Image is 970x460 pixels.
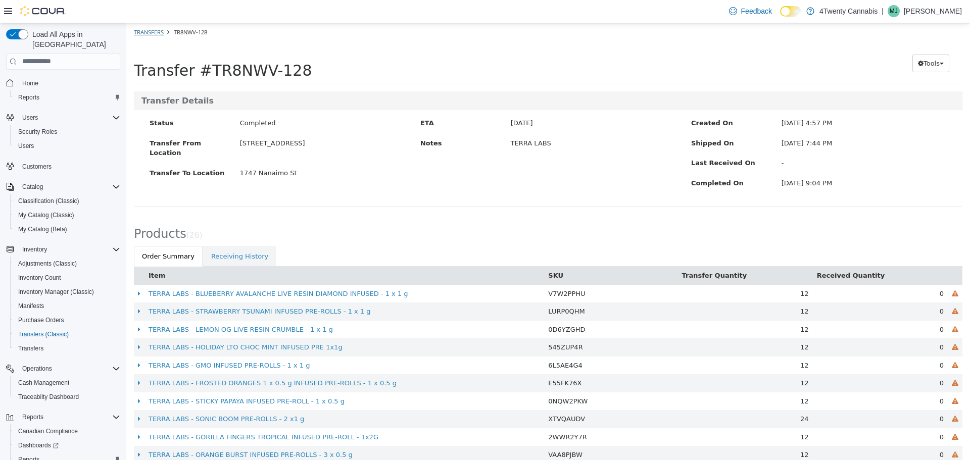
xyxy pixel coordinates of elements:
a: Reports [14,91,43,104]
span: My Catalog (Classic) [18,211,74,219]
span: Cash Management [14,377,120,389]
button: Transfer Quantity [556,247,623,258]
span: 0 [813,338,817,346]
span: 0 [813,392,817,399]
span: 0 [813,410,817,418]
span: Classification (Classic) [14,195,120,207]
button: Users [10,139,124,153]
button: My Catalog (Classic) [10,208,124,222]
span: TR8NWV-128 [47,5,81,13]
span: Load All Apps in [GEOGRAPHIC_DATA] [28,29,120,49]
span: Classification (Classic) [18,197,79,205]
button: Purchase Orders [10,313,124,327]
span: Users [14,140,120,152]
a: Canadian Compliance [14,425,82,437]
button: Adjustments (Classic) [10,257,124,271]
button: Operations [2,362,124,376]
a: Manifests [14,300,48,312]
span: 0 [813,356,817,364]
p: | [882,5,884,17]
a: TERRA LABS - ORANGE BURST INFUSED PRE-ROLLS - 3 x 0.5 g [22,428,226,435]
button: Operations [18,363,56,375]
span: 12 [674,374,683,382]
span: 0 [813,374,817,382]
div: [DATE] 9:04 PM [648,155,828,165]
button: Transfers (Classic) [10,327,124,341]
a: Classification (Classic) [14,195,83,207]
span: 12 [674,356,683,364]
span: 6L5AE4G4 [422,338,456,346]
div: Completed [106,95,286,105]
span: My Catalog (Classic) [14,209,120,221]
a: Purchase Orders [14,314,68,326]
button: Home [2,76,124,90]
span: Transfer #TR8NWV-128 [8,38,186,56]
a: Security Roles [14,126,61,138]
button: Users [2,111,124,125]
a: Inventory Manager (Classic) [14,286,98,298]
span: Canadian Compliance [18,427,78,435]
span: Inventory Count [18,274,61,282]
button: Canadian Compliance [10,424,124,438]
span: Transfers [18,344,43,352]
span: Dashboards [18,441,59,449]
button: Customers [2,159,124,174]
button: Inventory Count [10,271,124,285]
span: 2WWR2Y7R [422,410,461,418]
span: 0 [813,284,817,292]
button: Item [22,247,41,258]
label: Transfer From Location [16,115,106,135]
span: 0NQW2PKW [422,374,461,382]
a: Home [18,77,42,89]
span: MJ [890,5,898,17]
label: Transfer To Location [16,145,106,155]
span: My Catalog (Beta) [14,223,120,235]
div: [DATE] 4:57 PM [648,95,828,105]
span: Adjustments (Classic) [18,260,77,268]
span: Purchase Orders [14,314,120,326]
div: - [648,135,828,145]
label: Created On [557,95,648,105]
button: Tools [786,31,823,49]
span: Feedback [741,6,772,16]
button: Cash Management [10,376,124,390]
span: Adjustments (Classic) [14,258,120,270]
img: Cova [20,6,66,16]
button: Received Quantity [691,247,761,258]
button: Manifests [10,299,124,313]
span: Tools [797,36,813,44]
span: Customers [18,160,120,173]
a: My Catalog (Classic) [14,209,78,221]
span: Inventory Manager (Classic) [14,286,120,298]
button: Inventory [18,243,51,255]
span: Reports [14,91,120,104]
a: TERRA LABS - FROSTED ORANGES 1 x 0.5 g INFUSED PRE-ROLLS - 1 x 0.5 g [22,356,270,364]
a: My Catalog (Beta) [14,223,71,235]
button: My Catalog (Beta) [10,222,124,236]
span: Manifests [14,300,120,312]
a: Feedback [725,1,776,21]
span: Manifests [18,302,44,310]
span: Security Roles [14,126,120,138]
span: Reports [22,413,43,421]
span: Purchase Orders [18,316,64,324]
span: Transfers (Classic) [18,330,69,338]
input: Dark Mode [780,6,801,17]
span: Transfers [14,342,120,354]
span: Inventory [22,245,47,253]
span: Canadian Compliance [14,425,120,437]
span: Traceabilty Dashboard [14,391,120,403]
a: Dashboards [14,439,63,451]
a: Inventory Count [14,272,65,284]
span: Catalog [18,181,120,193]
span: Dashboards [14,439,120,451]
a: TERRA LABS - BLUEBERRY AVALANCHE LIVE RESIN DIAMOND INFUSED - 1 x 1 g [22,267,282,274]
button: Reports [2,410,124,424]
p: 4Twenty Cannabis [819,5,878,17]
a: TERRA LABS - GORILLA FINGERS TROPICAL INFUSED PRE-ROLL - 1x2G [22,410,252,418]
span: Inventory [18,243,120,255]
button: Traceabilty Dashboard [10,390,124,404]
a: Users [14,140,38,152]
label: Status [16,95,106,105]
